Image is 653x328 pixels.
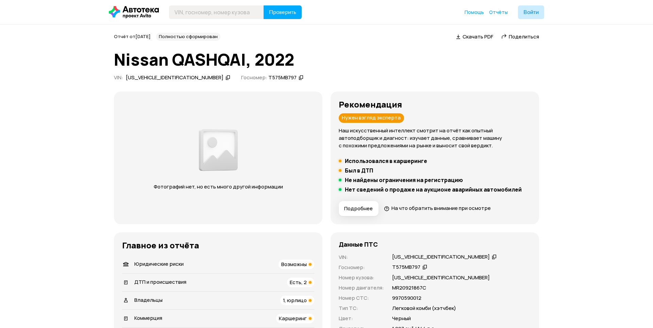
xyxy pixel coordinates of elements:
span: Помощь [465,9,484,15]
span: 1, юрлицо [283,297,307,304]
h5: Был в ДТП [345,167,373,174]
span: ДТП и происшествия [134,278,186,285]
p: Номер двигателя : [339,284,384,292]
button: Подробнее [339,201,379,216]
span: VIN : [114,74,123,81]
p: 9970590012 [392,294,421,302]
a: Отчёты [489,9,508,16]
h3: Главное из отчёта [122,241,314,250]
p: Легковой комби (хэтчбек) [392,305,456,312]
img: d89e54fb62fcf1f0.png [197,125,240,175]
p: [US_VEHICLE_IDENTIFICATION_NUMBER] [392,274,490,281]
h5: Использовался в каршеринге [345,158,427,164]
span: Отчёты [489,9,508,15]
p: Номер СТС : [339,294,384,302]
span: Есть, 2 [290,279,307,286]
span: Владельцы [134,296,163,304]
button: Войти [518,5,544,19]
span: Войти [523,10,539,15]
p: Наш искусственный интеллект смотрит на отчёт как опытный автоподборщик и диагност: изучает данные... [339,127,531,149]
a: Скачать PDF [456,33,493,40]
h3: Рекомендация [339,100,531,109]
p: Номер кузова : [339,274,384,281]
div: [US_VEHICLE_IDENTIFICATION_NUMBER] [126,74,223,81]
a: На что обратить внимание при осмотре [384,204,491,212]
span: Поделиться [509,33,539,40]
span: На что обратить внимание при осмотре [391,204,491,212]
span: Каршеринг [279,315,307,322]
span: Госномер: [241,74,267,81]
div: Т575МВ797 [392,264,420,271]
div: [US_VEHICLE_IDENTIFICATION_NUMBER] [392,253,490,261]
span: Скачать PDF [463,33,493,40]
span: Коммерция [134,314,162,322]
p: Фотографий нет, но есть много другой информации [147,183,289,191]
div: Полностью сформирован [156,33,220,41]
button: Проверить [264,5,302,19]
span: Юридические риски [134,260,184,267]
p: VIN : [339,253,384,261]
span: Отчёт от [DATE] [114,33,151,39]
div: Т575МВ797 [268,74,297,81]
a: Поделиться [501,33,539,40]
div: Нужен взгляд эксперта [339,113,404,123]
p: MR20921867C [392,284,426,292]
h4: Данные ПТС [339,241,378,248]
a: Помощь [465,9,484,16]
h5: Не найдены ограничения на регистрацию [345,177,463,183]
span: Проверить [269,10,296,15]
h5: Нет сведений о продаже на аукционе аварийных автомобилей [345,186,522,193]
h1: Nissan QASHQAI, 2022 [114,50,539,69]
p: Тип ТС : [339,305,384,312]
span: Возможны [281,261,307,268]
p: Цвет : [339,315,384,322]
p: Госномер : [339,264,384,271]
input: VIN, госномер, номер кузова [169,5,264,19]
span: Подробнее [344,205,373,212]
p: Черный [392,315,411,322]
